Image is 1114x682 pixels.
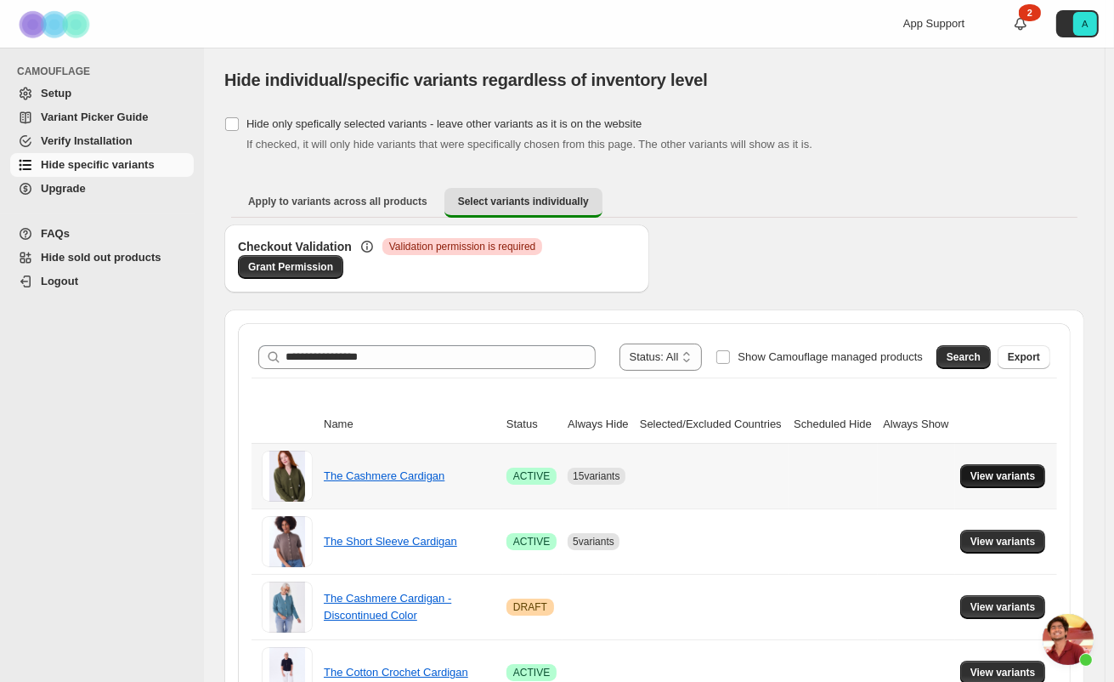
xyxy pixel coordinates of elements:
a: Logout [10,270,194,293]
a: Hide sold out products [10,246,194,270]
th: Scheduled Hide [789,406,878,444]
a: Verify Installation [10,129,194,153]
span: Upgrade [41,182,86,195]
span: ACTIVE [513,535,550,548]
button: View variants [960,595,1046,619]
span: Hide individual/specific variants regardless of inventory level [224,71,708,89]
span: FAQs [41,227,70,240]
span: View variants [970,600,1036,614]
a: Upgrade [10,177,194,201]
span: Avatar with initials A [1073,12,1097,36]
a: The Cashmere Cardigan [324,469,444,482]
a: Setup [10,82,194,105]
span: Hide specific variants [41,158,155,171]
th: Name [319,406,501,444]
span: Logout [41,275,78,287]
text: A [1082,19,1089,29]
div: Open chat [1043,614,1094,665]
span: Hide only spefically selected variants - leave other variants as it is on the website [246,117,642,130]
span: Verify Installation [41,134,133,147]
h3: Checkout Validation [238,238,352,255]
span: View variants [970,535,1036,548]
span: View variants [970,469,1036,483]
th: Always Show [878,406,955,444]
th: Status [501,406,563,444]
span: Apply to variants across all products [248,195,427,208]
span: ACTIVE [513,469,550,483]
a: Variant Picker Guide [10,105,194,129]
a: FAQs [10,222,194,246]
img: Camouflage [14,1,99,48]
span: Variant Picker Guide [41,111,148,123]
span: If checked, it will only hide variants that were specifically chosen from this page. The other va... [246,138,812,151]
span: Search [947,350,981,364]
span: 15 variants [573,470,619,482]
a: The Cotton Crochet Cardigan [324,666,468,679]
span: DRAFT [513,600,547,614]
a: Grant Permission [238,255,343,279]
button: Avatar with initials A [1056,10,1099,37]
button: Export [998,345,1050,369]
span: Validation permission is required [389,240,536,253]
span: View variants [970,666,1036,679]
th: Selected/Excluded Countries [635,406,789,444]
span: CAMOUFLAGE [17,65,195,78]
button: View variants [960,530,1046,554]
button: Select variants individually [444,188,602,218]
span: Hide sold out products [41,251,161,264]
a: The Cashmere Cardigan - Discontinued Color [324,592,451,622]
span: Setup [41,87,71,99]
span: Select variants individually [458,195,589,208]
span: Show Camouflage managed products [738,350,923,363]
span: Grant Permission [248,260,333,274]
button: Search [936,345,991,369]
div: 2 [1019,4,1041,21]
span: App Support [903,17,964,30]
a: 2 [1012,15,1029,32]
span: Export [1008,350,1040,364]
th: Always Hide [563,406,635,444]
a: Hide specific variants [10,153,194,177]
span: 5 variants [573,536,614,548]
a: The Short Sleeve Cardigan [324,535,457,548]
button: Apply to variants across all products [235,188,441,215]
button: View variants [960,464,1046,488]
span: ACTIVE [513,666,550,679]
